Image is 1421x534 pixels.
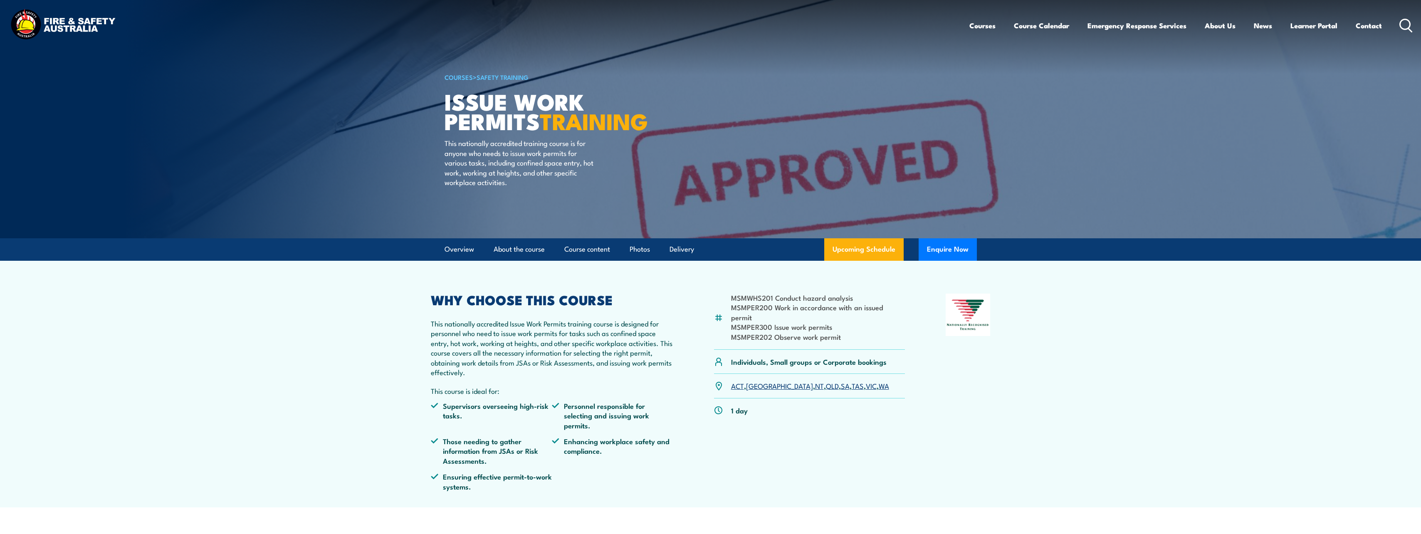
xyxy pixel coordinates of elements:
[477,72,529,82] a: Safety Training
[431,401,552,430] li: Supervisors overseeing high-risk tasks.
[1014,15,1069,37] a: Course Calendar
[731,405,748,415] p: 1 day
[731,357,887,366] p: Individuals, Small groups or Corporate bookings
[1356,15,1382,37] a: Contact
[1254,15,1272,37] a: News
[731,322,905,331] li: MSMPER300 Issue work permits
[431,472,552,491] li: Ensuring effective permit-to-work systems.
[919,238,977,261] button: Enquire Now
[731,381,744,391] a: ACT
[445,138,596,187] p: This nationally accredited training course is for anyone who needs to issue work permits for vari...
[431,386,674,396] p: This course is ideal for:
[552,401,673,430] li: Personnel responsible for selecting and issuing work permits.
[445,91,650,130] h1: Issue Work Permits
[1087,15,1186,37] a: Emergency Response Services
[731,381,889,391] p: , , , , , , ,
[946,294,991,336] img: Nationally Recognised Training logo.
[445,72,650,82] h6: >
[879,381,889,391] a: WA
[852,381,864,391] a: TAS
[826,381,839,391] a: QLD
[552,436,673,465] li: Enhancing workplace safety and compliance.
[431,436,552,465] li: Those needing to gather information from JSAs or Risk Assessments.
[841,381,850,391] a: SA
[564,238,610,260] a: Course content
[445,238,474,260] a: Overview
[630,238,650,260] a: Photos
[431,319,674,377] p: This nationally accredited Issue Work Permits training course is designed for personnel who need ...
[445,72,473,82] a: COURSES
[670,238,694,260] a: Delivery
[731,293,905,302] li: MSMWHS201 Conduct hazard analysis
[866,381,877,391] a: VIC
[969,15,996,37] a: Courses
[746,381,813,391] a: [GEOGRAPHIC_DATA]
[494,238,545,260] a: About the course
[431,294,674,305] h2: WHY CHOOSE THIS COURSE
[815,381,824,391] a: NT
[1205,15,1236,37] a: About Us
[731,332,905,341] li: MSMPER202 Observe work permit
[731,302,905,322] li: MSMPER200 Work in accordance with an issued permit
[1290,15,1337,37] a: Learner Portal
[824,238,904,261] a: Upcoming Schedule
[540,103,648,138] strong: TRAINING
